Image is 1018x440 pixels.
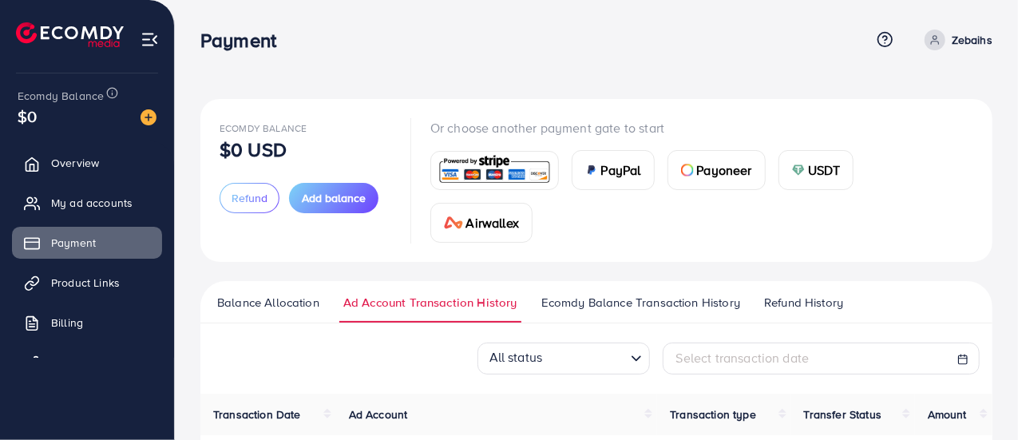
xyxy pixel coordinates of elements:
a: Overview [12,147,162,179]
span: Affiliate Program [51,355,137,371]
span: Refund History [764,294,843,311]
a: Payment [12,227,162,259]
span: Payoneer [697,161,752,180]
img: logo [16,22,124,47]
span: Add balance [302,190,366,206]
span: Ad Account [349,406,408,422]
span: Product Links [51,275,120,291]
a: cardUSDT [778,150,854,190]
img: image [141,109,156,125]
a: My ad accounts [12,187,162,219]
p: $0 USD [220,140,287,159]
a: Zebaihs [918,30,992,50]
button: Add balance [289,183,378,213]
p: Or choose another payment gate to start [430,118,973,137]
span: Ecomdy Balance [18,88,104,104]
img: card [436,153,553,188]
span: Refund [232,190,267,206]
img: card [792,164,805,176]
span: My ad accounts [51,195,133,211]
a: Affiliate Program [12,347,162,379]
a: cardPayoneer [667,150,766,190]
img: card [444,216,463,229]
span: Amount [928,406,967,422]
p: Zebaihs [952,30,992,50]
span: All status [486,343,546,370]
span: Ecomdy Balance [220,121,307,135]
span: Ecomdy Balance Transaction History [541,294,740,311]
a: card [430,151,559,190]
span: USDT [808,161,841,180]
span: Select transaction date [676,349,810,367]
span: PayPal [601,161,641,180]
span: Transfer Status [804,406,881,422]
a: cardPayPal [572,150,655,190]
span: Transaction type [670,406,756,422]
span: $0 [18,105,37,128]
span: Ad Account Transaction History [343,294,517,311]
button: Refund [220,183,279,213]
span: Balance Allocation [217,294,319,311]
span: Billing [51,315,83,331]
span: Airwallex [466,213,519,232]
span: Overview [51,155,99,171]
input: Search for option [547,344,624,370]
img: card [681,164,694,176]
h3: Payment [200,29,289,52]
iframe: Chat [950,368,1006,428]
span: Transaction Date [213,406,301,422]
a: Billing [12,307,162,339]
span: Payment [51,235,96,251]
img: card [585,164,598,176]
img: menu [141,30,159,49]
div: Search for option [477,343,650,375]
a: cardAirwallex [430,203,533,243]
a: Product Links [12,267,162,299]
